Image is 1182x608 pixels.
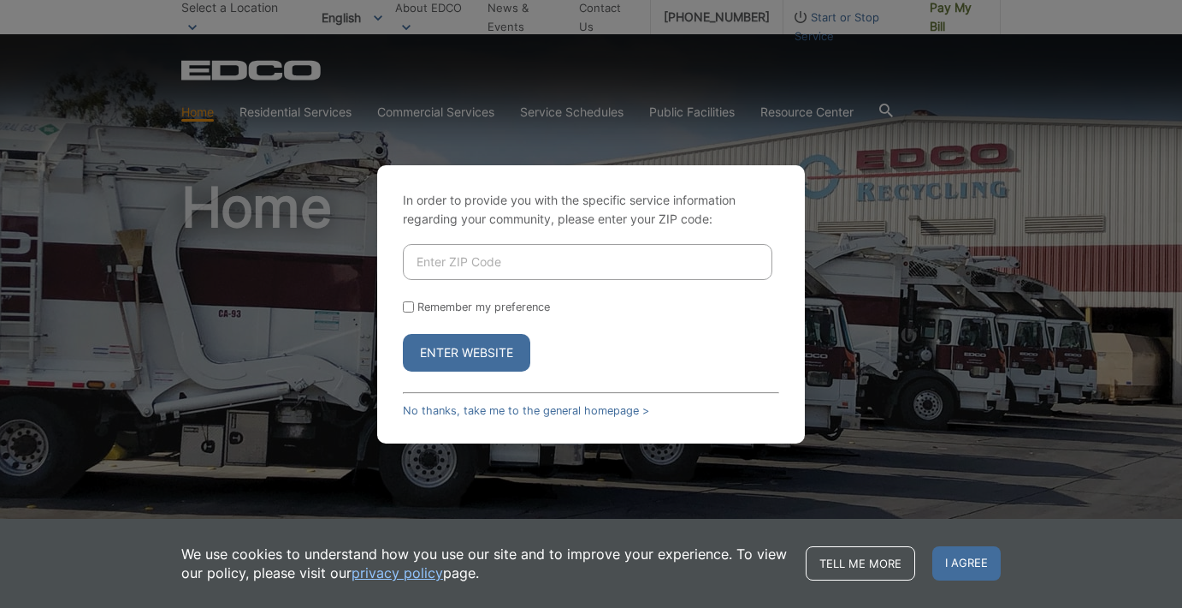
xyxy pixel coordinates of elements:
button: Enter Website [403,334,530,372]
span: I agree [932,546,1001,581]
a: No thanks, take me to the general homepage > [403,404,649,417]
p: In order to provide you with the specific service information regarding your community, please en... [403,191,779,229]
a: privacy policy [352,563,443,582]
a: Tell me more [806,546,915,581]
input: Enter ZIP Code [403,244,772,280]
p: We use cookies to understand how you use our site and to improve your experience. To view our pol... [181,545,789,582]
label: Remember my preference [417,301,550,313]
